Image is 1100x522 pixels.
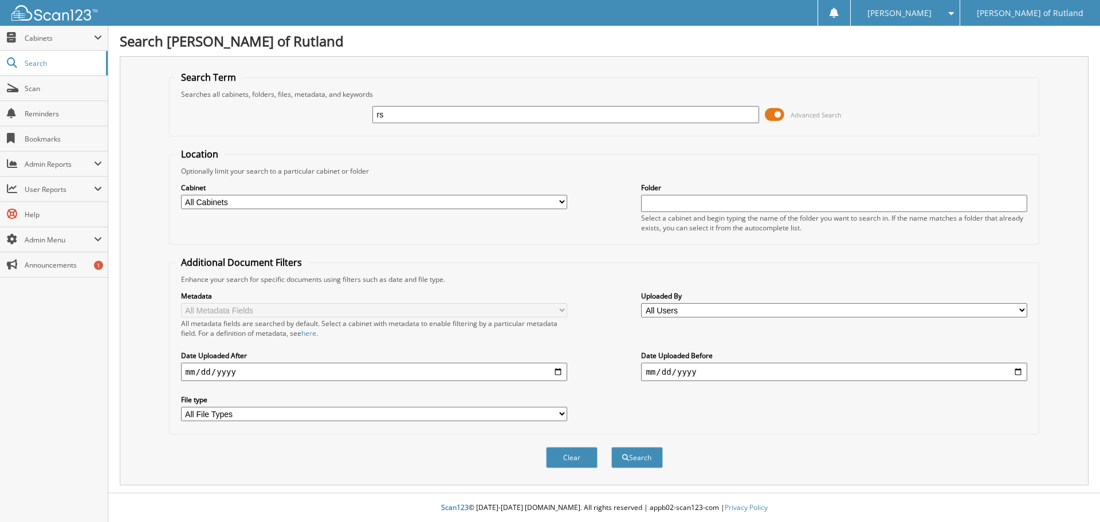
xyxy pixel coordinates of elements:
label: Date Uploaded After [181,351,567,360]
span: Search [25,58,100,68]
button: Clear [546,447,598,468]
label: Cabinet [181,183,567,193]
label: Folder [641,183,1027,193]
span: Bookmarks [25,134,102,144]
input: end [641,363,1027,381]
div: © [DATE]-[DATE] [DOMAIN_NAME]. All rights reserved | appb02-scan123-com | [108,494,1100,522]
label: Metadata [181,291,567,301]
div: Select a cabinet and begin typing the name of the folder you want to search in. If the name match... [641,213,1027,233]
legend: Search Term [175,71,242,84]
div: Optionally limit your search to a particular cabinet or folder [175,166,1034,176]
label: Date Uploaded Before [641,351,1027,360]
div: 1 [94,261,103,270]
div: Enhance your search for specific documents using filters such as date and file type. [175,274,1034,284]
a: here [301,328,316,338]
span: Admin Reports [25,159,94,169]
span: [PERSON_NAME] [867,10,932,17]
div: Searches all cabinets, folders, files, metadata, and keywords [175,89,1034,99]
legend: Additional Document Filters [175,256,308,269]
span: Announcements [25,260,102,270]
input: start [181,363,567,381]
label: Uploaded By [641,291,1027,301]
div: All metadata fields are searched by default. Select a cabinet with metadata to enable filtering b... [181,319,567,338]
a: Privacy Policy [725,503,768,512]
span: Admin Menu [25,235,94,245]
label: File type [181,395,567,405]
span: Scan [25,84,102,93]
img: scan123-logo-white.svg [11,5,97,21]
span: Cabinets [25,33,94,43]
span: [PERSON_NAME] of Rutland [977,10,1083,17]
span: Scan123 [441,503,469,512]
span: Reminders [25,109,102,119]
button: Search [611,447,663,468]
h1: Search [PERSON_NAME] of Rutland [120,32,1089,50]
legend: Location [175,148,224,160]
span: Advanced Search [791,111,842,119]
span: Help [25,210,102,219]
span: User Reports [25,185,94,194]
